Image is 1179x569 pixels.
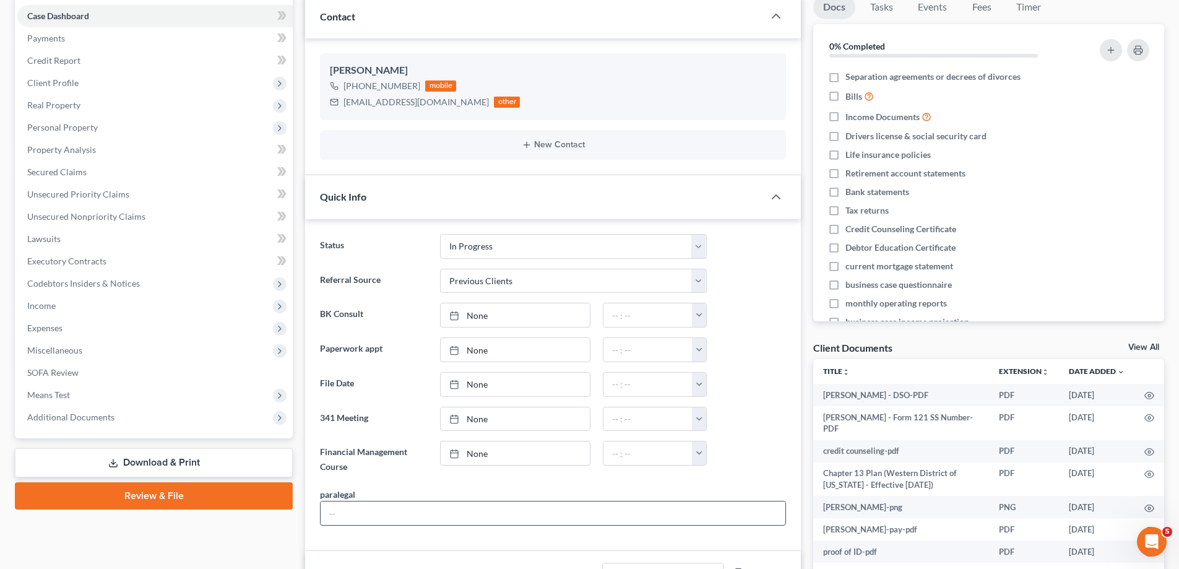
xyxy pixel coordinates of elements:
td: PDF [989,440,1059,463]
span: Expenses [27,323,63,333]
span: Property Analysis [27,144,96,155]
td: [PERSON_NAME] - Form 121 SS Number-PDF [813,406,989,440]
a: Unsecured Priority Claims [17,183,293,206]
a: Titleunfold_more [823,367,850,376]
span: Income [27,300,56,311]
a: Unsecured Nonpriority Claims [17,206,293,228]
span: Retirement account statements [845,167,965,180]
a: Credit Report [17,50,293,72]
a: None [441,338,590,362]
span: Drivers license & social security card [845,130,987,142]
span: Separation agreements or decrees of divorces [845,71,1021,83]
span: Debtor Education Certificate [845,241,956,254]
span: business case income projection [845,316,969,328]
span: Secured Claims [27,167,87,177]
td: [PERSON_NAME] - DSO-PDF [813,384,989,406]
span: Additional Documents [27,412,114,422]
input: -- [321,502,785,525]
span: Unsecured Nonpriority Claims [27,211,145,222]
a: Property Analysis [17,139,293,161]
span: Client Profile [27,77,79,88]
td: PDF [989,406,1059,440]
td: [DATE] [1059,541,1134,563]
span: Codebtors Insiders & Notices [27,278,140,289]
div: Client Documents [813,341,892,354]
a: Date Added expand_more [1069,367,1125,376]
td: PNG [989,496,1059,518]
span: Contact [320,11,355,22]
div: [EMAIL_ADDRESS][DOMAIN_NAME] [343,96,489,108]
td: Chapter 13 Plan (Western District of [US_STATE] - Effective [DATE]) [813,463,989,497]
td: [PERSON_NAME]-pay-pdf [813,518,989,541]
span: monthly operating reports [845,297,947,310]
iframe: Intercom live chat [1137,527,1167,557]
label: BK Consult [314,303,433,328]
input: -- : -- [603,373,693,396]
td: proof of ID-pdf [813,541,989,563]
label: Referral Source [314,269,433,293]
td: [DATE] [1059,440,1134,463]
span: Executory Contracts [27,256,106,266]
a: SOFA Review [17,362,293,384]
span: 5 [1162,527,1172,537]
a: Secured Claims [17,161,293,183]
span: Personal Property [27,122,98,132]
span: Lawsuits [27,233,61,244]
a: View All [1128,343,1159,352]
span: Bills [845,90,862,103]
td: PDF [989,463,1059,497]
span: business case questionnaire [845,279,952,291]
span: Means Test [27,389,70,400]
span: Unsecured Priority Claims [27,189,129,199]
input: -- : -- [603,407,693,431]
span: Income Documents [845,111,920,123]
span: Payments [27,33,65,43]
label: Status [314,234,433,259]
td: PDF [989,384,1059,406]
span: Credit Report [27,55,80,66]
span: SOFA Review [27,367,79,378]
span: current mortgage statement [845,260,953,272]
a: Review & File [15,482,293,510]
td: [DATE] [1059,518,1134,541]
td: [DATE] [1059,463,1134,497]
button: New Contact [330,140,776,150]
td: [DATE] [1059,496,1134,518]
div: [PHONE_NUMBER] [343,80,420,92]
a: None [441,303,590,327]
a: Lawsuits [17,228,293,250]
div: mobile [425,80,456,92]
label: Financial Management Course [314,441,433,478]
input: -- : -- [603,441,693,465]
i: unfold_more [842,368,850,376]
a: None [441,441,590,465]
div: other [494,97,520,108]
i: unfold_more [1042,368,1049,376]
span: Case Dashboard [27,11,89,21]
i: expand_more [1117,368,1125,376]
td: credit counseling-pdf [813,440,989,463]
input: -- : -- [603,338,693,362]
span: Miscellaneous [27,345,82,355]
td: PDF [989,518,1059,541]
label: 341 Meeting [314,407,433,432]
a: Extensionunfold_more [999,367,1049,376]
span: Credit Counseling Certificate [845,223,956,235]
td: [DATE] [1059,406,1134,440]
td: [DATE] [1059,384,1134,406]
td: PDF [989,541,1059,563]
a: Executory Contracts [17,250,293,272]
label: Paperwork appt [314,337,433,362]
label: File Date [314,372,433,397]
input: -- : -- [603,303,693,327]
strong: 0% Completed [829,41,885,51]
a: Case Dashboard [17,5,293,27]
a: Download & Print [15,448,293,477]
span: Bank statements [845,186,909,198]
a: None [441,407,590,431]
span: Life insurance policies [845,149,931,161]
td: [PERSON_NAME]-png [813,496,989,518]
div: paralegal [320,488,355,501]
a: None [441,373,590,396]
div: [PERSON_NAME] [330,63,776,78]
